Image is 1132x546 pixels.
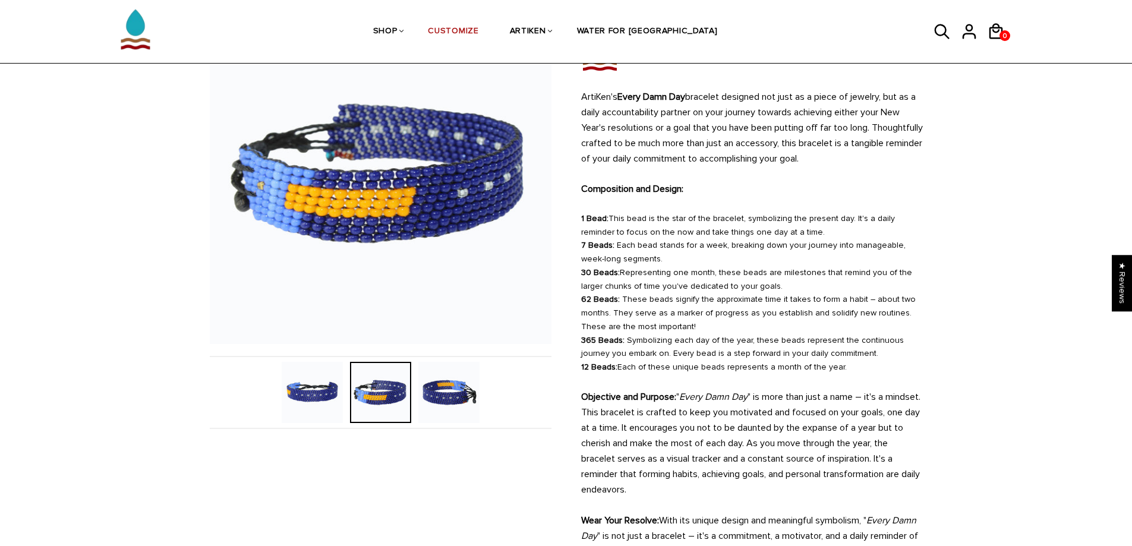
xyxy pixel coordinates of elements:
img: Handmade Beaded ArtiKen Every Damn Day Blue and Orange Bracelet [210,2,551,344]
a: SHOP [373,1,398,64]
img: Handmade Beaded ArtiKen Every Damn Day Blue and Orange Bracelet [282,362,343,423]
strong: 62 Beads: [581,294,620,304]
strong: 12 Beads: [581,362,617,372]
strong: Composition and Design: [581,183,683,195]
span: Representing one month, these beads are milestones that remind you of the larger chunks of time y... [581,267,912,291]
a: CUSTOMIZE [428,1,478,64]
strong: Wear Your Resolve: [581,515,659,526]
li: Each bead stands for a week, breaking down your journey into manageable, week-long segments. [581,239,923,266]
p: " " is more than just a name – it's a mindset. This bracelet is crafted to keep you motivated and... [581,389,923,497]
li: Symbolizing each day of the year, these beads represent the continuous journey you embark on. Eve... [581,334,923,361]
li: This bead is the star of the bracelet, symbolizing the present day. It's a daily reminder to focu... [581,212,923,239]
p: ArtiKen's bracelet designed not just as a piece of jewelry, but as a daily accountability partner... [581,89,923,166]
em: Every Damn Day [581,515,916,542]
li: Each of these unique beads represents a month of the year. [581,361,923,374]
strong: 30 Beads: [581,267,620,277]
img: Every Damn Day [418,362,480,423]
span: 0 [999,29,1010,43]
strong: Every Damn Day [617,91,685,103]
strong: 1 Bead: [581,213,608,223]
img: Every Damn Day [581,57,618,74]
a: 0 [999,30,1010,41]
a: WATER FOR [GEOGRAPHIC_DATA] [577,1,718,64]
strong: 365 Beads: [581,335,625,345]
em: Every Damn Day [679,391,748,403]
li: These beads signify the approximate time it takes to form a habit – about two months. They serve ... [581,293,923,333]
strong: 7 Beads: [581,240,614,250]
strong: Objective and Purpose: [581,391,676,403]
a: ARTIKEN [510,1,546,64]
div: Click to open Judge.me floating reviews tab [1112,255,1132,311]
